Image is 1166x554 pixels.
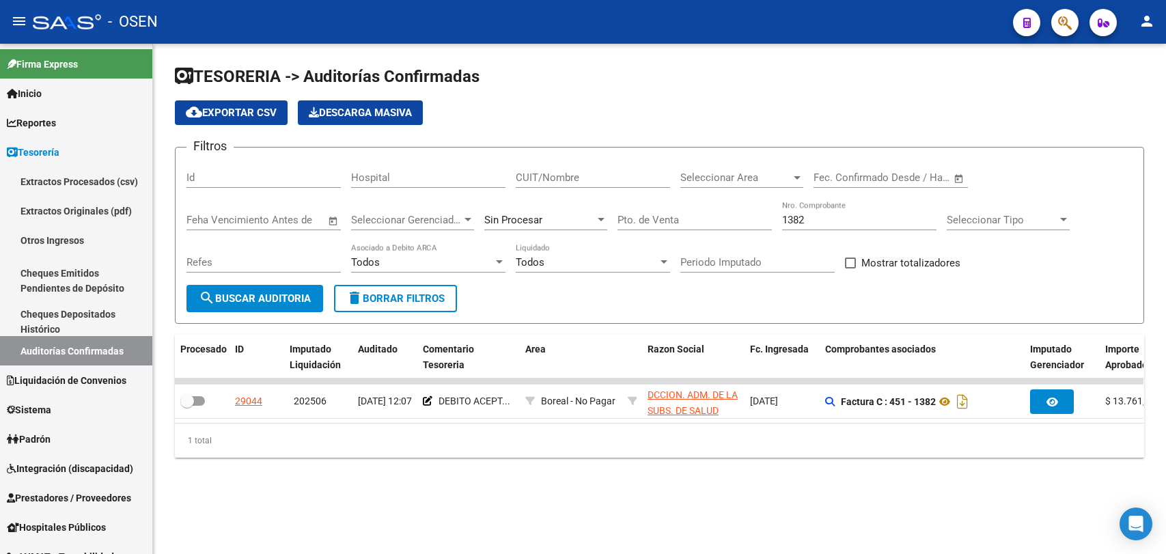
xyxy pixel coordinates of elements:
span: Descarga Masiva [309,107,412,119]
span: Integración (discapacidad) [7,461,133,476]
span: DCCION. ADM. DE LA SUBS. DE SALUD PCIA. DE NEUQUEN [648,389,738,432]
span: Auditado [358,344,398,355]
datatable-header-cell: Comentario Tesoreria [417,335,520,380]
span: Reportes [7,115,56,130]
datatable-header-cell: Fc. Ingresada [745,335,820,380]
mat-icon: cloud_download [186,104,202,120]
input: Fecha inicio [814,171,869,184]
span: Imputado Gerenciador [1030,344,1084,370]
span: [DATE] 12:07 [358,396,412,406]
span: Comentario Tesoreria [423,344,474,370]
span: Comprobantes asociados [825,344,936,355]
span: 202506 [294,396,327,406]
span: Razon Social [648,344,704,355]
mat-icon: search [199,290,215,306]
mat-icon: delete [346,290,363,306]
button: Borrar Filtros [334,285,457,312]
div: Open Intercom Messenger [1120,508,1152,540]
span: Imputado Liquidación [290,344,341,370]
span: Seleccionar Area [680,171,791,184]
button: Open calendar [952,171,967,186]
span: Seleccionar Gerenciador [351,214,462,226]
app-download-masive: Descarga masiva de comprobantes (adjuntos) [298,100,423,125]
span: Tesorería [7,145,59,160]
datatable-header-cell: Razon Social [642,335,745,380]
button: Descarga Masiva [298,100,423,125]
datatable-header-cell: Imputado Liquidación [284,335,352,380]
input: Fecha fin [881,171,947,184]
div: - 30707519378 [648,387,739,416]
h3: Filtros [186,137,234,156]
mat-icon: menu [11,13,27,29]
strong: Factura C : 451 - 1382 [841,396,936,407]
span: ID [235,344,244,355]
span: Inicio [7,86,42,101]
span: Sin Procesar [484,214,542,226]
datatable-header-cell: ID [230,335,284,380]
span: DEBITO ACEPT... [439,396,510,406]
span: Sistema [7,402,51,417]
span: Fc. Ingresada [750,344,809,355]
span: Seleccionar Tipo [947,214,1057,226]
span: Firma Express [7,57,78,72]
span: Prestadores / Proveedores [7,490,131,505]
span: Importe Aprobado [1105,344,1148,370]
span: - OSEN [108,7,158,37]
span: Hospitales Públicos [7,520,106,535]
span: Exportar CSV [186,107,277,119]
span: Area [525,344,546,355]
span: Todos [351,256,380,268]
i: Descargar documento [954,391,971,413]
span: Liquidación de Convenios [7,373,126,388]
span: $ 13.761,93 [1105,396,1156,406]
span: TESORERIA -> Auditorías Confirmadas [175,67,480,86]
datatable-header-cell: Auditado [352,335,417,380]
span: [DATE] [750,396,778,406]
mat-icon: person [1139,13,1155,29]
span: Todos [516,256,544,268]
datatable-header-cell: Imputado Gerenciador [1025,335,1100,380]
datatable-header-cell: Area [520,335,622,380]
span: Buscar Auditoria [199,292,311,305]
div: 29044 [235,393,262,409]
datatable-header-cell: Comprobantes asociados [820,335,1025,380]
button: Exportar CSV [175,100,288,125]
button: Buscar Auditoria [186,285,323,312]
span: Borrar Filtros [346,292,445,305]
div: 1 total [175,424,1144,458]
datatable-header-cell: Procesado [175,335,230,380]
span: Boreal - No Pagar [541,396,615,406]
span: Padrón [7,432,51,447]
span: Procesado [180,344,227,355]
span: Mostrar totalizadores [861,255,960,271]
button: Open calendar [326,213,342,229]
